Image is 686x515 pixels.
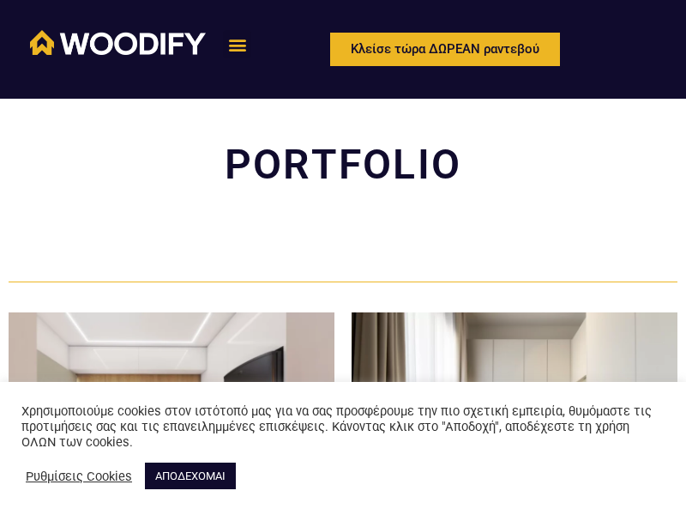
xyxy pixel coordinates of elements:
[328,30,563,69] a: Κλείσε τώρα ΔΩΡΕΑΝ ραντεβού
[30,30,206,55] img: Woodify
[351,43,539,56] span: Κλείσε τώρα ΔΩΡΕΑΝ ραντεβού
[26,469,132,484] a: Ρυθμίσεις Cookies
[21,403,665,450] div: Χρησιμοποιούμε cookies στον ιστότοπό μας για να σας προσφέρουμε την πιο σχετική εμπειρία, θυμόμασ...
[9,107,677,222] h2: PORTFOLIO
[223,30,251,58] div: Menu Toggle
[145,463,236,489] a: ΑΠΟΔΕΧΟΜΑΙ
